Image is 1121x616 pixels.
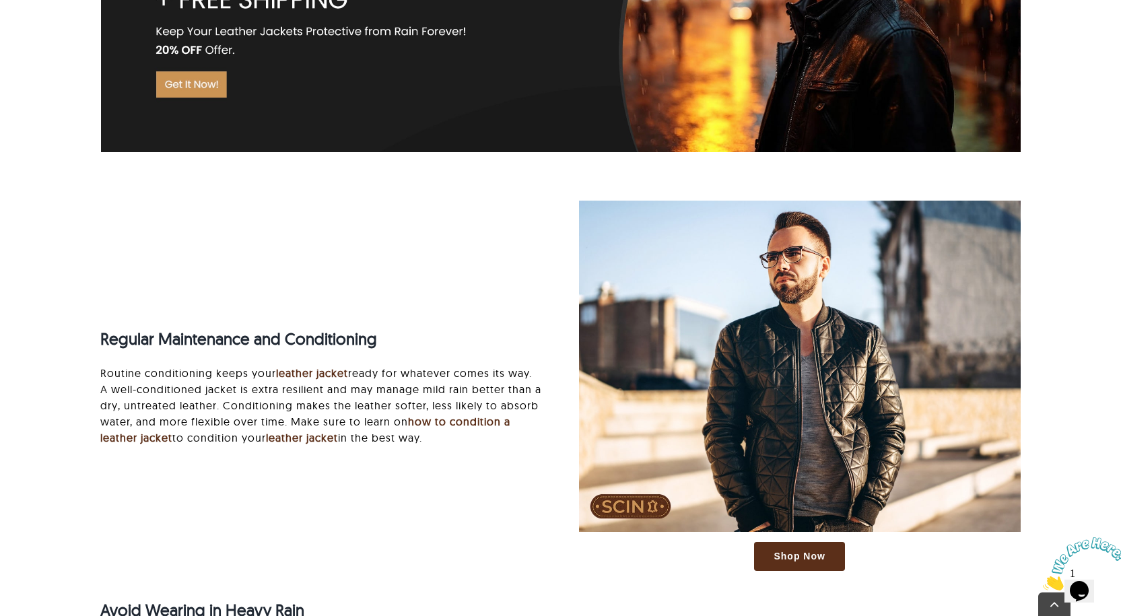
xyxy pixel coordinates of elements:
iframe: chat widget [1038,532,1121,596]
span: 1 [5,5,11,17]
p: Routine conditioning keeps your ready for whatever comes its way. A well-conditioned jacket is ex... [100,365,542,446]
img: Chat attention grabber [5,5,89,59]
a: leather jacket [266,431,338,444]
strong: Regular Maintenance and Conditioning [100,329,377,349]
span: Shop Now [774,551,825,562]
img: quilted-bomber-jackets [579,201,1021,532]
a: how to condition a leather jacket [100,415,510,444]
a: leather jacket [276,366,348,380]
a: Shop Now [754,542,844,571]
